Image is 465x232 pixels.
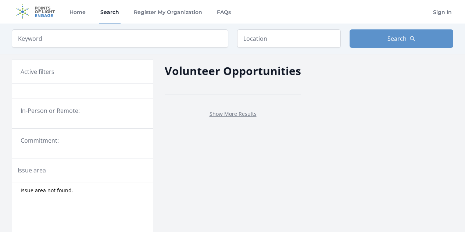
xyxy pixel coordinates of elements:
input: Keyword [12,29,228,48]
a: Show More Results [210,110,257,117]
h3: Active filters [21,67,54,76]
input: Location [237,29,341,48]
legend: In-Person or Remote: [21,106,144,115]
h2: Volunteer Opportunities [165,63,301,79]
span: Issue area not found. [21,187,73,194]
legend: Issue area [18,166,46,175]
legend: Commitment: [21,136,144,145]
button: Search [350,29,453,48]
span: Search [387,34,407,43]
